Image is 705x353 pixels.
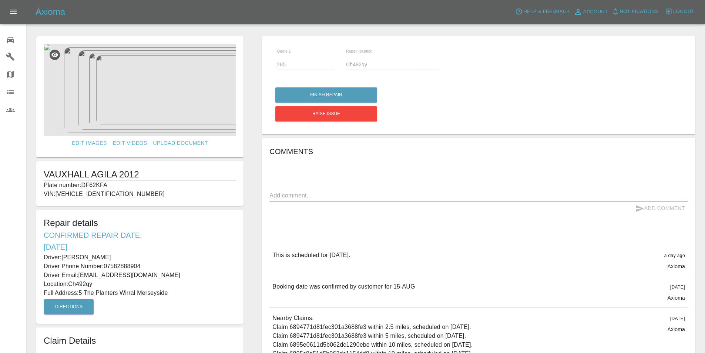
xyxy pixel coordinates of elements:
button: Raise issue [275,106,377,121]
p: Location: Ch492qy [44,280,236,289]
p: Booking date was confirmed by customer for 15-AUG [272,282,415,291]
a: Upload Document [150,136,211,150]
h5: Axioma [36,6,65,18]
span: [DATE] [670,316,685,321]
span: [DATE] [670,284,685,290]
button: Directions [44,299,94,314]
p: VIN: [VEHICLE_IDENTIFICATION_NUMBER] [44,190,236,199]
p: This is scheduled for [DATE]. [272,251,350,260]
button: Help & Feedback [513,6,571,17]
span: Logout [673,7,694,16]
p: Plate number: DF62KFA [44,181,236,190]
p: Axioma [667,326,685,333]
h6: Confirmed Repair Date: [DATE] [44,229,236,253]
p: Driver Phone Number: 07582888904 [44,262,236,271]
h5: Repair details [44,217,236,229]
span: Repair location [346,49,373,53]
span: Notifications [620,7,658,16]
a: Account [572,6,610,18]
button: Finish Repair [275,87,377,103]
span: a day ago [664,253,685,258]
button: Notifications [610,6,660,17]
span: Account [583,8,608,16]
h1: Claim Details [44,335,236,347]
h6: Comments [269,146,688,157]
p: Axioma [667,263,685,270]
button: Open drawer [4,3,22,21]
a: Edit Images [69,136,110,150]
p: Driver: [PERSON_NAME] [44,253,236,262]
p: Driver Email: [EMAIL_ADDRESS][DOMAIN_NAME] [44,271,236,280]
a: Edit Videos [110,136,150,150]
button: Logout [663,6,696,17]
p: Axioma [667,294,685,302]
span: Quote £ [277,49,291,53]
p: Full Address: 5 The Planters Wirral Merseyside [44,289,236,297]
h1: VAUXHALL AGILA 2012 [44,169,236,180]
img: 26ab2b31-c075-4f2c-843e-c1d38c215e2e [44,44,236,136]
span: Help & Feedback [523,7,570,16]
